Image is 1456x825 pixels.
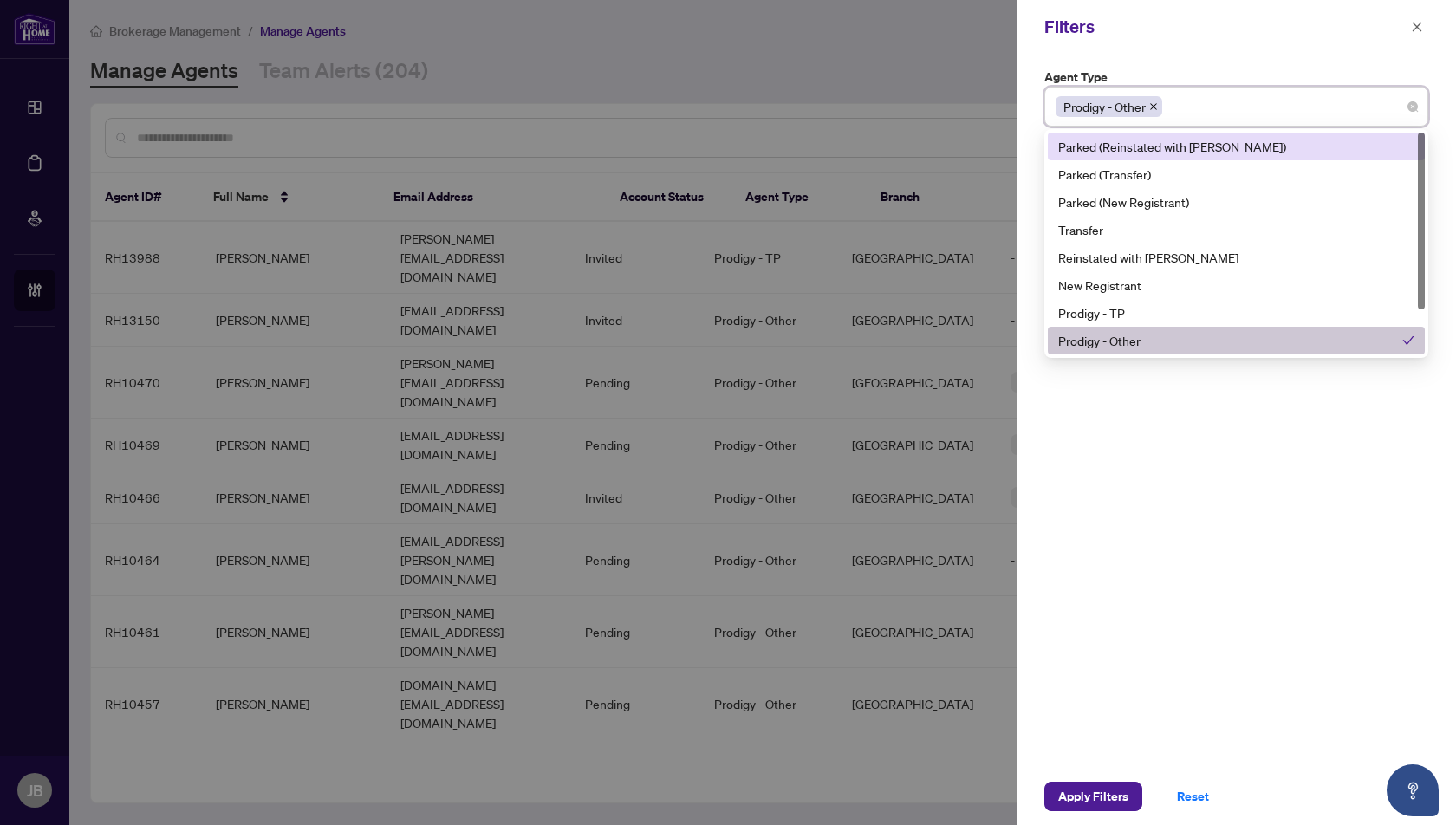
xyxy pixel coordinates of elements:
[1048,271,1425,299] div: New Registrant
[1048,244,1425,271] div: Reinstated with RAHR
[1048,299,1425,327] div: Prodigy - TP
[1411,21,1423,33] span: close
[1048,216,1425,244] div: Transfer
[1048,188,1425,216] div: Parked (New Registrant)
[1044,14,1406,40] div: Filters
[1402,335,1414,347] span: check
[1177,783,1209,810] span: Reset
[1058,165,1414,184] div: Parked (Transfer)
[1058,137,1414,156] div: Parked (Reinstated with [PERSON_NAME])
[1048,160,1425,188] div: Parked (Transfer)
[1058,220,1414,239] div: Transfer
[1048,327,1425,354] div: Prodigy - Other
[1058,276,1414,295] div: New Registrant
[1058,192,1414,211] div: Parked (New Registrant)
[1149,102,1158,111] span: close
[1058,248,1414,267] div: Reinstated with [PERSON_NAME]
[1044,782,1142,811] button: Apply Filters
[1407,101,1418,112] span: close-circle
[1056,96,1162,117] span: Prodigy - Other
[1048,133,1425,160] div: Parked (Reinstated with RAHR)
[1387,764,1439,816] button: Open asap
[1058,331,1402,350] div: Prodigy - Other
[1044,68,1428,87] label: Agent Type
[1058,783,1128,810] span: Apply Filters
[1163,782,1223,811] button: Reset
[1058,303,1414,322] div: Prodigy - TP
[1063,97,1146,116] span: Prodigy - Other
